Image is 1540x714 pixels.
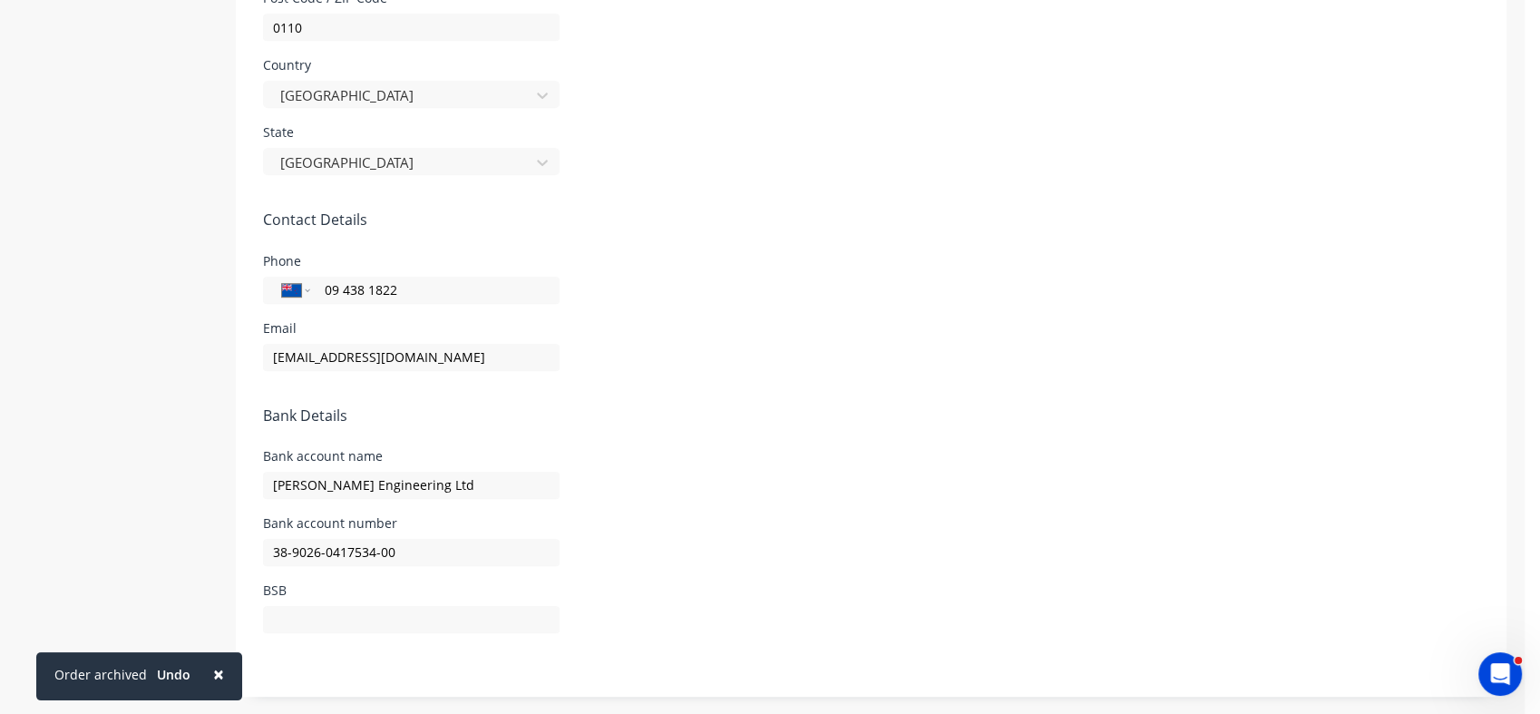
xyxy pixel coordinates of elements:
h5: Contact Details [263,211,1479,229]
button: Undo [147,661,200,689]
div: Phone [263,255,560,268]
h5: Bank Details [263,407,1479,425]
div: Country [263,59,560,72]
div: Email [263,322,560,335]
div: Bank account number [263,517,560,530]
div: BSB [263,584,560,597]
div: Bank account name [263,450,560,463]
span: × [213,661,224,687]
div: Order archived [54,665,147,684]
button: Close [195,652,242,696]
iframe: Intercom live chat [1478,652,1522,696]
div: State [263,126,560,139]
